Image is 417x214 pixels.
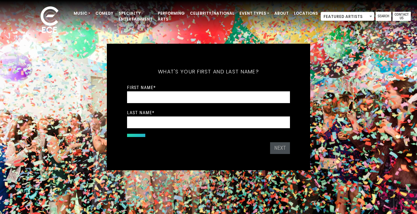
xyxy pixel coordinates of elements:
a: Celebrity/National [187,8,237,19]
a: Event Types [237,8,272,19]
a: Music [71,8,93,19]
a: Search [376,12,391,21]
img: ece_new_logo_whitev2-1.png [33,5,66,36]
span: Featured Artists [321,12,374,21]
a: Contact Us [393,12,411,21]
a: Comedy [93,8,116,19]
h5: What's your first and last name? [127,60,290,84]
a: About [272,8,291,19]
a: Locations [291,8,321,19]
label: First Name [127,84,156,90]
label: Last Name [127,110,154,115]
a: Performing Arts [155,8,187,25]
span: Featured Artists [321,12,374,21]
a: Specialty Entertainment [116,8,155,25]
